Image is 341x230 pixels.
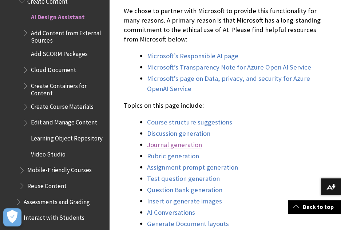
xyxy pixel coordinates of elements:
span: Create Containers for Content [31,80,104,97]
a: Rubric generation [147,152,199,160]
span: Video Studio [31,148,65,158]
span: Assessments and Grading [24,196,90,206]
a: Question Bank generation [147,186,222,194]
a: Course structure suggestions [147,118,232,127]
p: We chose to partner with Microsoft to provide this functionality for many reasons. A primary reas... [124,6,326,44]
span: Reuse Content [27,180,66,190]
span: Cloud Document [31,64,76,74]
span: Edit and Manage Content [31,116,97,126]
span: Create Course Materials [31,100,93,110]
a: Discussion generation [147,129,210,138]
a: Microsoft’s Responsible AI page [147,52,238,60]
a: Journal generation [147,140,202,149]
p: Topics on this page include: [124,101,326,110]
a: Generate Document layouts [147,219,229,228]
a: Test question generation [147,174,220,183]
a: Back to top [288,200,341,214]
span: AI Design Assistant [31,11,84,21]
span: Mobile-Friendly Courses [27,164,91,174]
a: Insert or generate images [147,197,222,206]
span: Interact with Students [24,212,84,222]
a: Microsoft’s page on Data, privacy, and security for Azure OpenAI Service [147,74,310,93]
a: Microsoft’s Transparency Note for Azure Open AI Service [147,63,311,72]
span: Add SCORM Packages [31,48,87,57]
a: Assignment prompt generation [147,163,238,172]
button: Open Preferences [3,208,21,226]
a: AI Conversations [147,208,195,217]
span: Add Content from External Sources [31,27,104,44]
span: Learning Object Repository [31,132,102,142]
